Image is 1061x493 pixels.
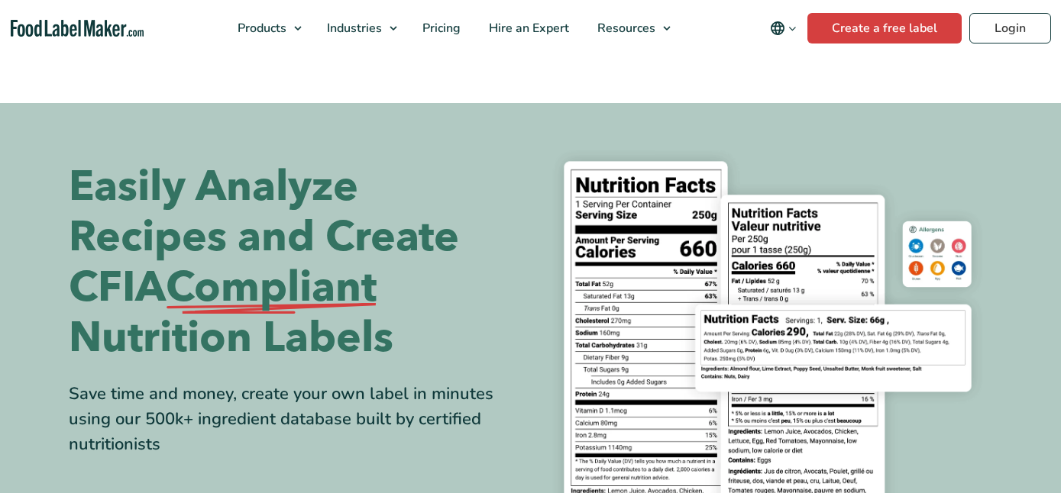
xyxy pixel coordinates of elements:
[969,13,1051,43] a: Login
[484,20,571,37] span: Hire an Expert
[322,20,383,37] span: Industries
[166,263,377,313] span: Compliant
[69,162,519,363] h1: Easily Analyze Recipes and Create CFIA Nutrition Labels
[759,13,807,43] button: Change language
[69,382,519,457] div: Save time and money, create your own label in minutes using our 500k+ ingredient database built b...
[807,13,962,43] a: Create a free label
[11,20,144,37] a: Food Label Maker homepage
[593,20,657,37] span: Resources
[233,20,288,37] span: Products
[418,20,462,37] span: Pricing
